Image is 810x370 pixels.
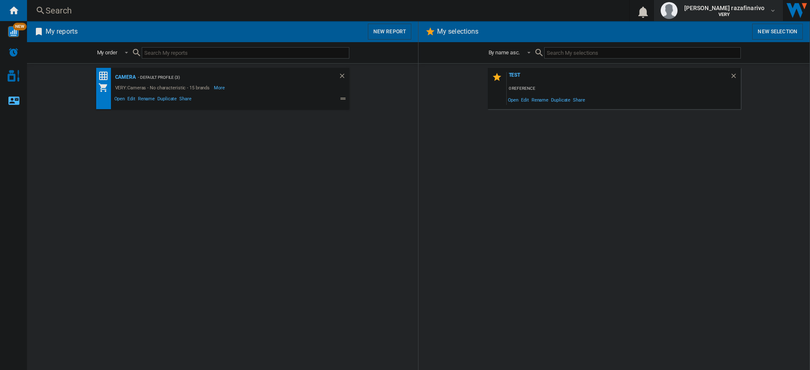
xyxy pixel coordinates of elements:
[338,72,349,83] div: Delete
[752,24,803,40] button: New selection
[530,94,550,105] span: Rename
[572,94,586,105] span: Share
[684,4,765,12] span: [PERSON_NAME] razafinarivo
[520,94,530,105] span: Edit
[8,47,19,57] img: alerts-logo.svg
[718,12,730,17] b: VERY
[156,95,178,105] span: Duplicate
[507,83,741,94] div: 0 reference
[550,94,572,105] span: Duplicate
[507,72,730,83] div: test
[113,95,127,105] span: Open
[136,72,321,83] div: - Default profile (3)
[142,47,349,59] input: Search My reports
[489,49,520,56] div: By name asc.
[44,24,79,40] h2: My reports
[8,26,19,37] img: wise-card.svg
[97,49,117,56] div: My order
[507,94,520,105] span: Open
[8,70,19,82] img: cosmetic-logo.svg
[113,72,136,83] div: Camera
[214,83,226,93] span: More
[368,24,411,40] button: New report
[661,2,678,19] img: profile.jpg
[13,23,27,30] span: NEW
[98,71,113,81] div: Price Matrix
[46,5,607,16] div: Search
[544,47,740,59] input: Search My selections
[178,95,193,105] span: Share
[435,24,480,40] h2: My selections
[98,83,113,93] div: My Assortment
[113,83,214,93] div: VERY:Cameras - No characteristic - 15 brands
[137,95,156,105] span: Rename
[126,95,137,105] span: Edit
[730,72,741,83] div: Delete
